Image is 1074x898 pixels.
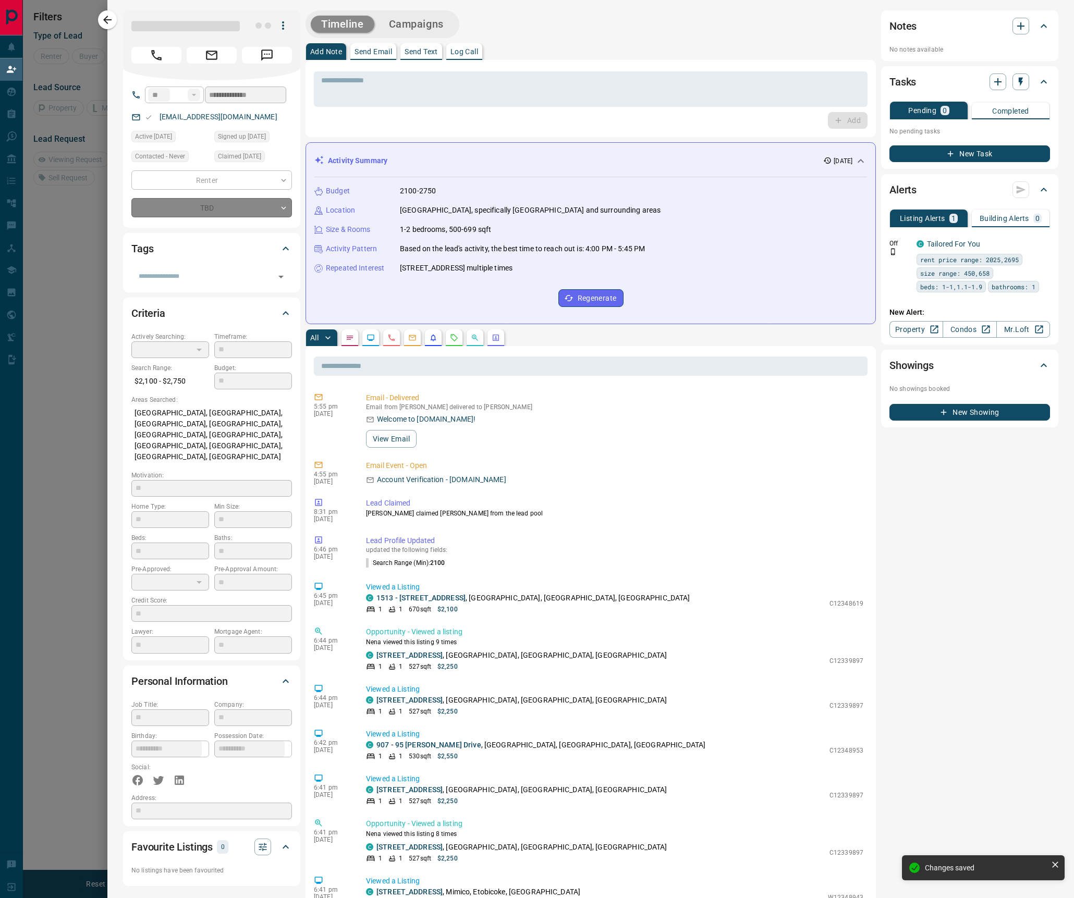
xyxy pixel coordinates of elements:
p: 5:55 pm [314,403,350,410]
p: , [GEOGRAPHIC_DATA], [GEOGRAPHIC_DATA], [GEOGRAPHIC_DATA] [376,842,667,853]
p: 1 [379,796,382,806]
p: $2,250 [437,707,458,716]
p: 1 [379,605,382,614]
div: Sat Aug 16 2025 [214,151,292,165]
p: 6:41 pm [314,784,350,791]
p: $2,250 [437,662,458,671]
p: 1 [399,796,402,806]
h2: Tags [131,240,153,257]
p: Job Title: [131,700,209,709]
svg: Opportunities [471,334,479,342]
p: Mortgage Agent: [214,627,292,636]
div: Favourite Listings0 [131,834,292,859]
span: 2100 [430,559,445,567]
h2: Favourite Listings [131,839,213,855]
h2: Showings [889,357,934,374]
p: 1 [399,662,402,671]
p: Viewed a Listing [366,729,863,740]
p: Lead Profile Updated [366,535,863,546]
p: Email from [PERSON_NAME] delivered to [PERSON_NAME] [366,403,863,411]
p: [DATE] [314,515,350,523]
div: Criteria [131,301,292,326]
p: C12348619 [829,599,863,608]
p: 4:55 pm [314,471,350,478]
span: Signed up [DATE] [218,131,266,142]
p: Nena viewed this listing 9 times [366,637,863,647]
p: Budget: [214,363,292,373]
p: Birthday: [131,731,209,741]
p: [DATE] [314,746,350,754]
p: $2,550 [437,752,458,761]
div: Activity Summary[DATE] [314,151,867,170]
p: Areas Searched: [131,395,292,404]
p: Size & Rooms [326,224,371,235]
p: Add Note [310,48,342,55]
span: Active [DATE] [135,131,172,142]
button: Timeline [311,16,374,33]
div: Tags [131,236,292,261]
p: 1 [379,854,382,863]
a: Mr.Loft [996,321,1050,338]
p: $2,100 [437,605,458,614]
p: 1 [399,707,402,716]
p: [DATE] [314,644,350,651]
svg: Push Notification Only [889,248,897,255]
span: rent price range: 2025,2695 [920,254,1019,265]
p: Pre-Approved: [131,564,209,574]
p: 1 [399,752,402,761]
p: [DATE] [314,553,350,560]
p: C12348953 [829,746,863,755]
p: 6:44 pm [314,694,350,702]
button: New Task [889,145,1050,162]
p: All [310,334,319,341]
p: Welcome to [DOMAIN_NAME]! [377,414,475,425]
p: Pending [908,107,936,114]
svg: Lead Browsing Activity [367,334,375,342]
p: 1-2 bedrooms, 500-699 sqft [400,224,491,235]
input: Choose date [214,741,285,757]
p: [PERSON_NAME] claimed [PERSON_NAME] from the lead pool [366,509,863,518]
a: Property [889,321,943,338]
p: 1 [399,854,402,863]
p: 6:45 pm [314,592,350,599]
p: , [GEOGRAPHIC_DATA], [GEOGRAPHIC_DATA], [GEOGRAPHIC_DATA] [376,593,690,604]
p: Building Alerts [980,215,1029,222]
button: New Showing [889,404,1050,421]
a: [STREET_ADDRESS] [376,785,443,794]
p: [DATE] [314,791,350,798]
p: 527 sqft [409,854,431,863]
div: Notes [889,14,1050,39]
span: Message [242,47,292,64]
svg: Emails [408,334,417,342]
p: Social: [131,762,209,772]
p: Listing Alerts [900,215,945,222]
button: Regenerate [558,289,624,307]
p: No pending tasks [889,124,1050,139]
div: Tasks [889,69,1050,94]
p: Min Size: [214,502,292,511]
p: 1 [379,707,382,716]
p: Nena viewed this listing 8 times [366,829,863,839]
h2: Tasks [889,73,916,90]
p: New Alert: [889,307,1050,318]
p: Viewed a Listing [366,773,863,784]
p: Log Call [450,48,478,55]
span: size range: 450,658 [920,268,990,278]
input: Choose date [131,741,202,757]
p: $2,100 - $2,750 [131,373,209,390]
p: 527 sqft [409,707,431,716]
p: Lead Claimed [366,498,863,509]
p: Credit Score: [131,596,292,605]
svg: Calls [387,334,396,342]
p: Beds: [131,533,209,543]
p: C12339897 [829,701,863,710]
p: Viewed a Listing [366,684,863,695]
p: Possession Date: [214,731,292,741]
p: Based on the lead's activity, the best time to reach out is: 4:00 PM - 5:45 PM [400,243,645,254]
p: , [GEOGRAPHIC_DATA], [GEOGRAPHIC_DATA], [GEOGRAPHIC_DATA] [376,784,667,795]
p: Viewed a Listing [366,582,863,593]
div: Sat Aug 16 2025 [131,131,209,145]
p: 6:46 pm [314,546,350,553]
a: [EMAIL_ADDRESS][DOMAIN_NAME] [160,113,277,121]
p: Pre-Approval Amount: [214,564,292,574]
